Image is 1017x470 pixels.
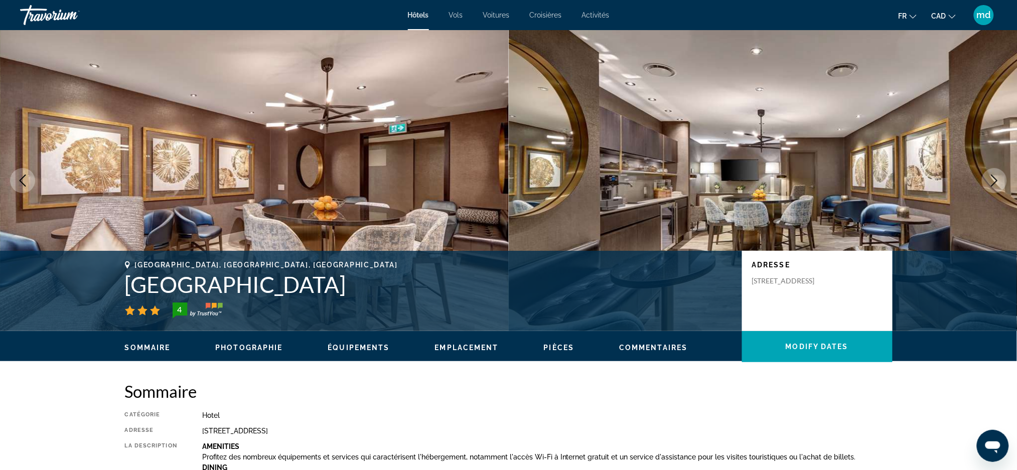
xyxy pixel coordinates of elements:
button: Modify Dates [742,331,893,362]
a: Voitures [483,11,510,19]
button: Next image [982,168,1007,193]
p: [STREET_ADDRESS] [752,276,832,285]
a: Vols [449,11,463,19]
a: Activités [582,11,610,19]
p: Adresse [752,261,883,269]
a: Croisières [530,11,562,19]
div: [STREET_ADDRESS] [202,427,893,435]
button: User Menu [971,5,997,26]
img: TrustYou guest rating badge [173,302,223,319]
span: CAD [932,12,946,20]
h1: [GEOGRAPHIC_DATA] [125,271,732,297]
span: fr [899,12,907,20]
div: 4 [170,303,190,316]
div: Adresse [125,427,177,435]
button: Pièces [544,343,574,352]
a: Hôtels [408,11,429,19]
button: Commentaires [619,343,687,352]
span: Pièces [544,344,574,352]
button: Previous image [10,168,35,193]
span: Photographie [215,344,282,352]
button: Sommaire [125,343,171,352]
span: [GEOGRAPHIC_DATA], [GEOGRAPHIC_DATA], [GEOGRAPHIC_DATA] [135,261,398,269]
button: Change language [899,9,917,23]
button: Change currency [932,9,956,23]
button: Équipements [328,343,390,352]
button: Emplacement [435,343,499,352]
h2: Sommaire [125,381,893,401]
p: Profitez des nombreux équipements et services qui caractérisent l'hébergement, notamment l'accès ... [202,453,893,461]
a: Travorium [20,2,120,28]
button: Photographie [215,343,282,352]
span: Modify Dates [786,343,848,351]
span: md [977,10,991,20]
span: Équipements [328,344,390,352]
div: Hotel [202,411,893,419]
b: Amenities [202,442,239,450]
iframe: Bouton de lancement de la fenêtre de messagerie [977,430,1009,462]
span: Sommaire [125,344,171,352]
span: Emplacement [435,344,499,352]
span: Commentaires [619,344,687,352]
div: Catégorie [125,411,177,419]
